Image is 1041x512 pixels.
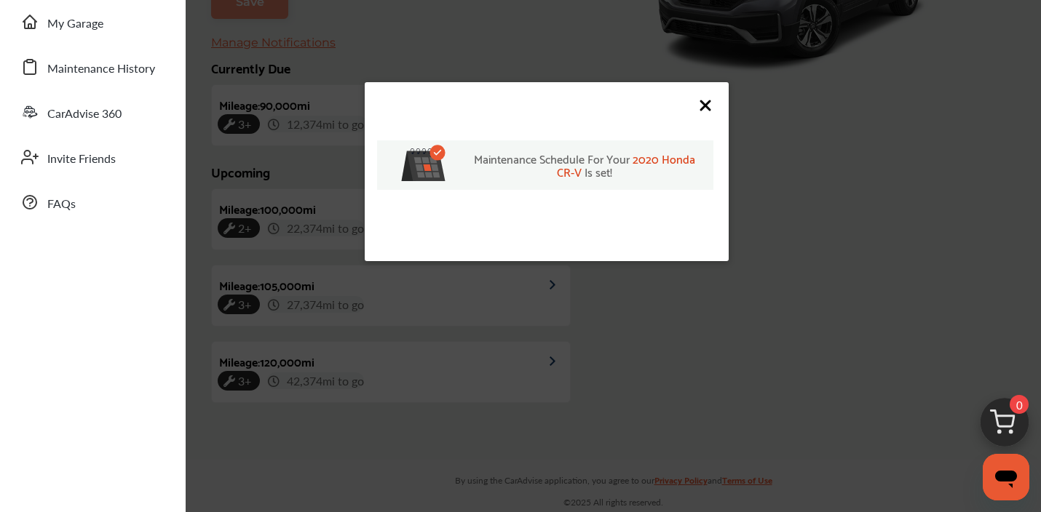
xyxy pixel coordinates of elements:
a: FAQs [13,183,171,221]
a: My Garage [13,3,171,41]
span: My Garage [47,15,103,33]
span: FAQs [47,195,76,214]
span: Maintenance History [47,60,155,79]
img: 4dy8SsAAAAASUVORK5CYII= [393,148,450,181]
span: 0 [1010,395,1029,414]
a: Invite Friends [13,138,171,176]
iframe: Button to launch messaging window [983,454,1029,500]
img: cart_icon.3d0951e8.svg [970,391,1040,461]
span: 2020 Honda CR-V [557,148,695,181]
p: Maintenance Schedule For Your Is set! [464,152,705,178]
a: CarAdvise 360 [13,93,171,131]
span: Invite Friends [47,150,116,169]
span: CarAdvise 360 [47,105,122,124]
a: Maintenance History [13,48,171,86]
